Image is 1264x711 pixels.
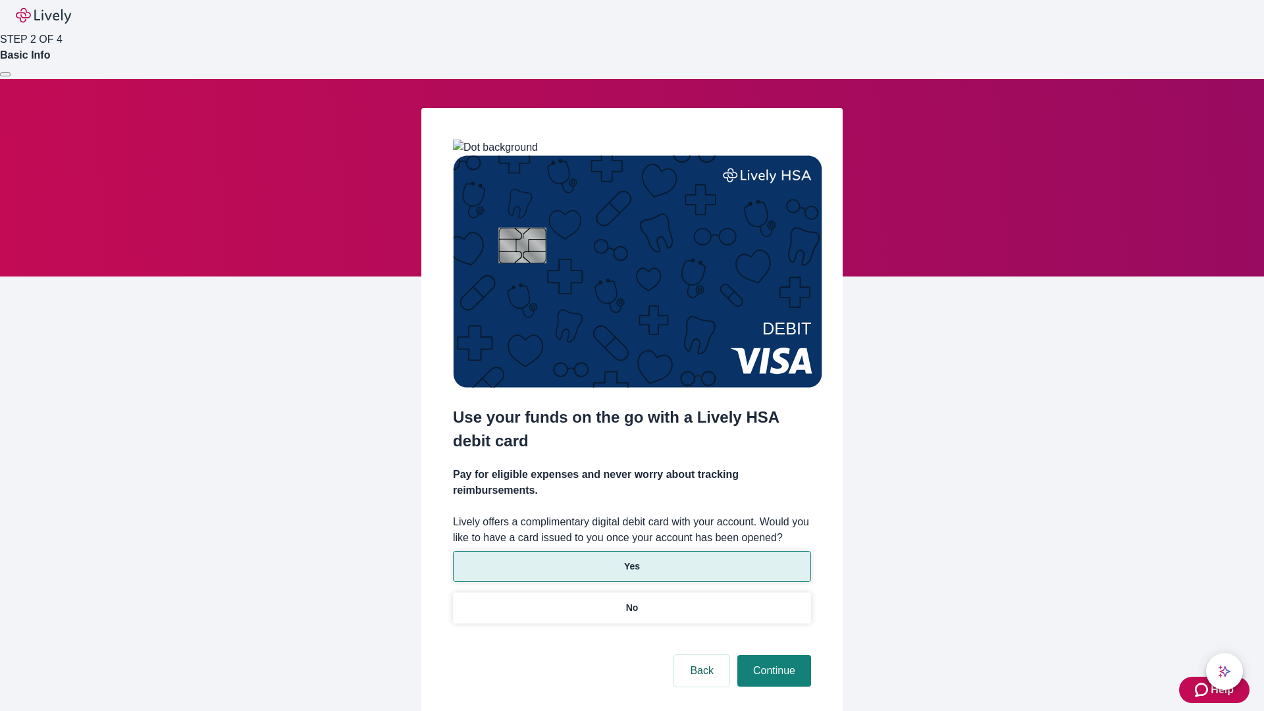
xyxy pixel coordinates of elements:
[1218,665,1231,678] svg: Lively AI Assistant
[453,514,811,546] label: Lively offers a complimentary digital debit card with your account. Would you like to have a card...
[453,592,811,623] button: No
[453,467,811,498] h4: Pay for eligible expenses and never worry about tracking reimbursements.
[624,560,640,573] p: Yes
[1211,682,1234,698] span: Help
[453,155,822,388] img: Debit card
[737,655,811,687] button: Continue
[16,8,71,24] img: Lively
[674,655,729,687] button: Back
[1179,677,1250,703] button: Zendesk support iconHelp
[453,551,811,582] button: Yes
[1195,682,1211,698] svg: Zendesk support icon
[453,406,811,453] h2: Use your funds on the go with a Lively HSA debit card
[453,140,538,155] img: Dot background
[626,601,639,615] p: No
[1206,653,1243,690] button: chat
